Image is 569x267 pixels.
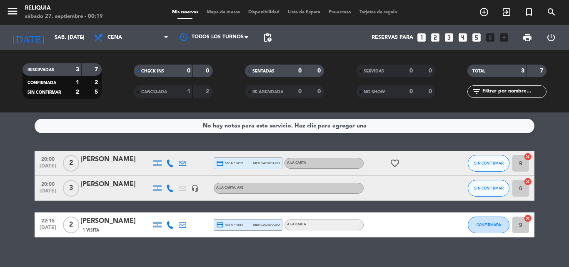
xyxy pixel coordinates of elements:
[502,7,512,17] i: exit_to_app
[63,180,79,197] span: 3
[468,180,509,197] button: SIN CONFIRMAR
[252,69,275,73] span: SENTADAS
[95,80,100,85] strong: 2
[429,89,434,95] strong: 0
[546,32,556,42] i: power_settings_new
[244,10,284,15] span: Disponibilidad
[187,89,190,95] strong: 1
[372,35,413,40] span: Reservas para
[252,90,283,94] span: RE AGENDADA
[522,32,532,42] span: print
[472,69,485,73] span: TOTAL
[216,160,243,167] span: visa * 3295
[168,10,202,15] span: Mis reservas
[206,89,211,95] strong: 2
[37,179,58,188] span: 20:00
[409,68,413,74] strong: 0
[524,7,534,17] i: turned_in_not
[27,90,61,95] span: SIN CONFIRMAR
[524,214,532,222] i: cancel
[298,89,302,95] strong: 0
[317,89,322,95] strong: 0
[6,28,50,47] i: [DATE]
[95,67,100,72] strong: 7
[429,68,434,74] strong: 0
[235,186,245,190] span: , ARS -
[409,89,413,95] strong: 0
[80,216,151,227] div: [PERSON_NAME]
[477,222,501,227] span: CONFIRMADA
[63,155,79,172] span: 2
[547,7,557,17] i: search
[521,68,524,74] strong: 3
[253,222,280,227] span: mercadopago
[37,225,58,235] span: [DATE]
[37,215,58,225] span: 22:15
[27,81,56,85] span: CONFIRMADA
[27,68,54,72] span: RESERVADAS
[37,154,58,163] span: 20:00
[416,32,427,43] i: looks_one
[37,163,58,173] span: [DATE]
[216,221,243,229] span: visa * 4814
[25,4,103,12] div: RELIQUIA
[95,89,100,95] strong: 5
[76,89,79,95] strong: 2
[141,90,167,94] span: CANCELADA
[474,186,504,190] span: SIN CONFIRMAR
[6,5,19,17] i: menu
[471,32,482,43] i: looks_5
[430,32,441,43] i: looks_two
[76,67,79,72] strong: 3
[63,217,79,233] span: 2
[37,188,58,198] span: [DATE]
[468,155,509,172] button: SIN CONFIRMAR
[524,177,532,186] i: cancel
[216,221,224,229] i: credit_card
[203,121,367,131] div: No hay notas para este servicio. Haz clic para agregar una
[216,160,224,167] i: credit_card
[80,179,151,190] div: [PERSON_NAME]
[457,32,468,43] i: looks_4
[539,25,563,50] div: LOG OUT
[25,12,103,21] div: sábado 27. septiembre - 00:19
[287,223,306,226] span: A LA CARTA
[287,161,306,165] span: A LA CARTA
[540,68,545,74] strong: 7
[390,158,400,168] i: favorite_border
[444,32,454,43] i: looks_3
[524,152,532,161] i: cancel
[216,186,245,190] span: A LA CARTA
[6,5,19,20] button: menu
[206,68,211,74] strong: 0
[499,32,509,43] i: add_box
[479,7,489,17] i: add_circle_outline
[468,217,509,233] button: CONFIRMADA
[262,32,272,42] span: pending_actions
[482,87,546,96] input: Filtrar por nombre...
[485,32,496,43] i: looks_6
[191,185,199,192] i: headset_mic
[364,90,385,94] span: NO SHOW
[355,10,402,15] span: Tarjetas de regalo
[298,68,302,74] strong: 0
[141,69,164,73] span: CHECK INS
[77,32,87,42] i: arrow_drop_down
[80,154,151,165] div: [PERSON_NAME]
[364,69,384,73] span: SERVIDAS
[202,10,244,15] span: Mapa de mesas
[472,87,482,97] i: filter_list
[284,10,324,15] span: Lista de Espera
[82,227,99,234] span: 1 Visita
[187,68,190,74] strong: 0
[76,80,79,85] strong: 1
[107,35,122,40] span: Cena
[317,68,322,74] strong: 0
[324,10,355,15] span: Pre-acceso
[474,161,504,165] span: SIN CONFIRMAR
[253,160,280,166] span: mercadopago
